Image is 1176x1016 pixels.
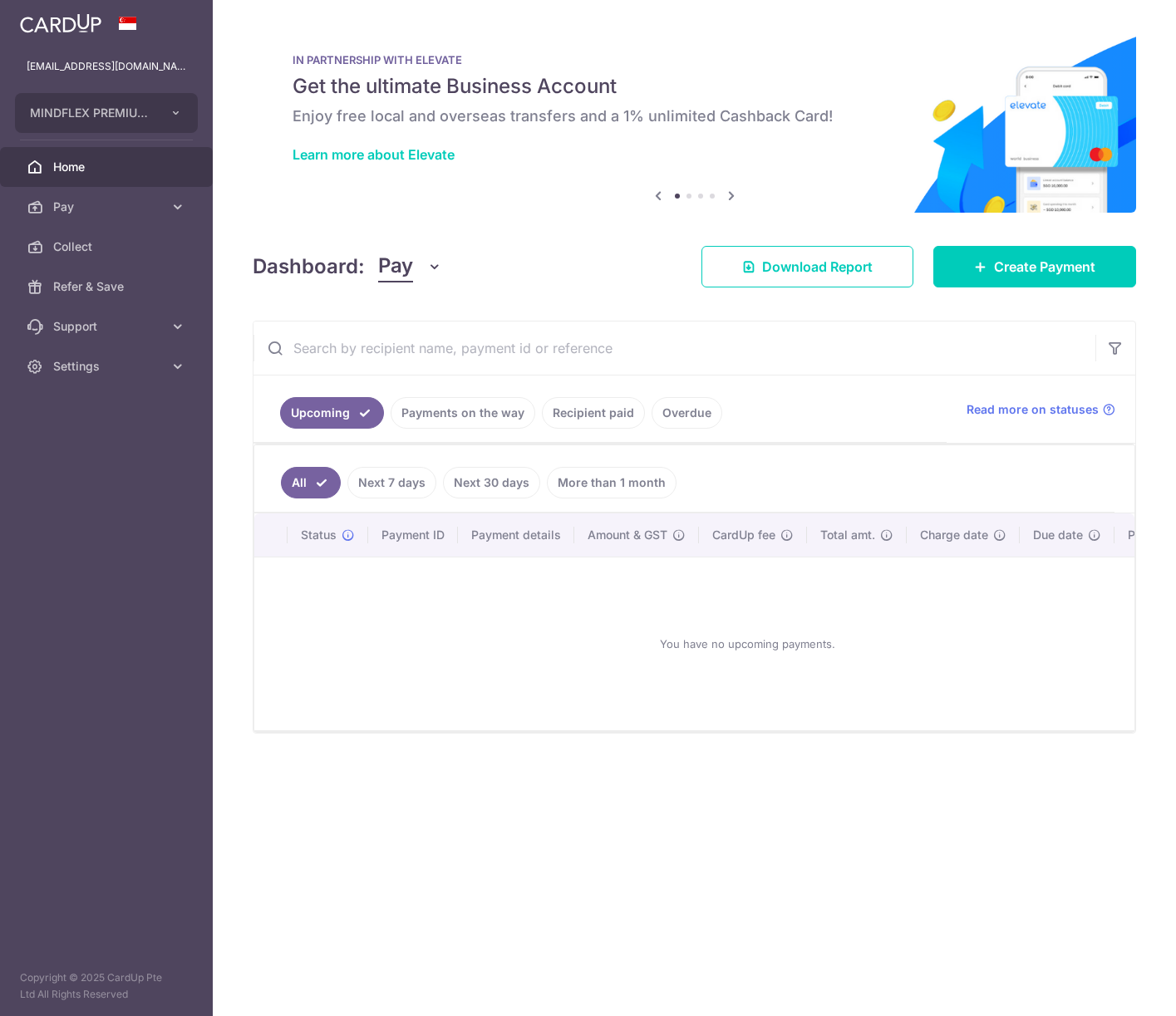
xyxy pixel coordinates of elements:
[368,513,458,557] th: Payment ID
[458,513,574,557] th: Payment details
[967,401,1115,418] a: Read more on statuses
[293,73,1096,100] h5: Get the ultimate Business Account
[701,246,913,287] a: Download Report
[301,527,337,543] span: Status
[762,257,873,277] span: Download Report
[293,146,455,163] a: Learn more about Elevate
[652,397,722,429] a: Overdue
[293,106,1096,126] h6: Enjoy free local and overseas transfers and a 1% unlimited Cashback Card!
[443,467,540,498] a: Next 30 days
[53,238,163,255] span: Collect
[820,527,875,543] span: Total amt.
[253,321,1095,375] input: Search by recipient name, payment id or reference
[30,105,153,121] span: MINDFLEX PREMIUM PTE. LTD.
[967,401,1099,418] span: Read more on statuses
[53,318,163,335] span: Support
[547,467,677,498] a: More than 1 month
[1033,527,1083,543] span: Due date
[933,246,1136,287] a: Create Payment
[712,527,775,543] span: CardUp fee
[378,251,413,282] span: Pay
[347,467,436,498] a: Next 7 days
[53,159,163,175] span: Home
[253,252,365,282] h4: Dashboard:
[253,27,1136,213] img: Renovation banner
[994,257,1095,277] span: Create Payment
[378,251,442,282] button: Pay
[27,58,186,75] p: [EMAIL_ADDRESS][DOMAIN_NAME]
[280,397,384,429] a: Upcoming
[391,397,535,429] a: Payments on the way
[588,527,667,543] span: Amount & GST
[53,278,163,295] span: Refer & Save
[53,358,163,375] span: Settings
[20,13,101,33] img: CardUp
[15,93,198,133] button: MINDFLEX PREMIUM PTE. LTD.
[53,199,163,215] span: Pay
[542,397,645,429] a: Recipient paid
[920,527,988,543] span: Charge date
[281,467,341,498] a: All
[293,53,1096,66] p: IN PARTNERSHIP WITH ELEVATE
